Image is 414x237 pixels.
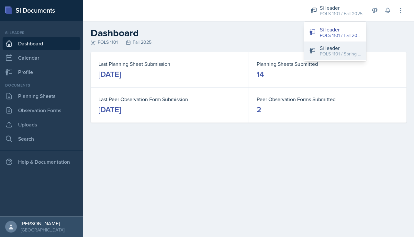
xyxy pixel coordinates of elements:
div: POLS 1101 Fall 2025 [91,39,406,46]
dt: Last Peer Observation Form Submission [98,95,241,103]
h2: Dashboard [91,27,406,39]
div: POLS 1101 / Fall 2025 [319,10,362,17]
a: Dashboard [3,37,80,50]
dt: Peer Observation Forms Submitted [257,95,399,103]
button: Si leader POLS 1101 / Fall 2025 [304,23,366,41]
div: Si leader [3,30,80,36]
button: Si leader POLS 1101 / Spring 2025 [304,41,366,60]
div: 2 [257,104,261,115]
div: [PERSON_NAME] [21,220,64,227]
dt: Planning Sheets Submitted [257,60,399,68]
div: POLS 1101 / Spring 2025 [319,51,361,57]
div: 14 [257,69,264,79]
div: [DATE] [98,69,121,79]
div: Documents [3,82,80,88]
div: Si leader [319,4,362,12]
div: Si leader [319,44,361,52]
dt: Last Planning Sheet Submission [98,60,241,68]
div: POLS 1101 / Fall 2025 [319,32,361,39]
div: [GEOGRAPHIC_DATA] [21,227,64,233]
a: Profile [3,65,80,78]
div: Help & Documentation [3,155,80,168]
div: [DATE] [98,104,121,115]
a: Search [3,132,80,145]
div: Si leader [319,26,361,33]
a: Uploads [3,118,80,131]
a: Observation Forms [3,104,80,117]
a: Calendar [3,51,80,64]
a: Planning Sheets [3,89,80,102]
